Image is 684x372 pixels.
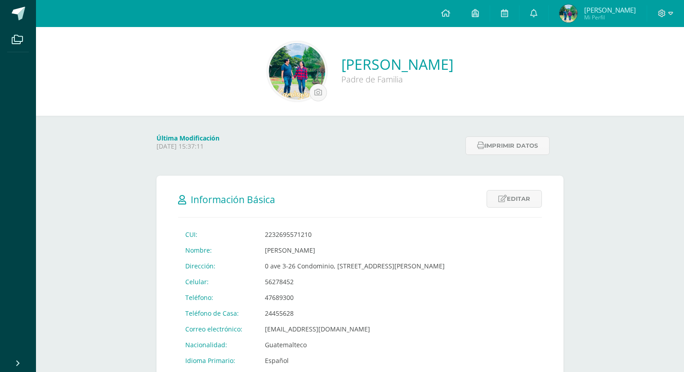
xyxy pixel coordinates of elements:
td: [EMAIL_ADDRESS][DOMAIN_NAME] [258,321,452,337]
img: 58d064e792d5c01e7778969e56f8f649.png [559,5,577,23]
a: Editar [487,190,542,208]
td: Teléfono de Casa: [178,305,258,321]
a: [PERSON_NAME] [341,54,453,74]
h4: Última Modificación [156,134,460,142]
span: [PERSON_NAME] [584,5,636,14]
td: 56278452 [258,274,452,290]
span: Información Básica [191,193,275,206]
td: [PERSON_NAME] [258,242,452,258]
button: Imprimir datos [465,136,550,155]
td: 0 ave 3-26 Condominio, [STREET_ADDRESS][PERSON_NAME] [258,258,452,274]
td: CUI: [178,227,258,242]
td: Dirección: [178,258,258,274]
img: 9d840d904cf86ea56cf5f8072b6111e2.png [269,43,325,100]
p: [DATE] 15:37:11 [156,142,460,150]
span: Mi Perfil [584,14,636,21]
td: Celular: [178,274,258,290]
td: Correo electrónico: [178,321,258,337]
td: Idioma Primario: [178,353,258,368]
td: 2232695571210 [258,227,452,242]
div: Padre de Familia [341,74,453,85]
td: Español [258,353,452,368]
td: Teléfono: [178,290,258,305]
td: Nacionalidad: [178,337,258,353]
td: Guatemalteco [258,337,452,353]
td: 24455628 [258,305,452,321]
td: 47689300 [258,290,452,305]
td: Nombre: [178,242,258,258]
